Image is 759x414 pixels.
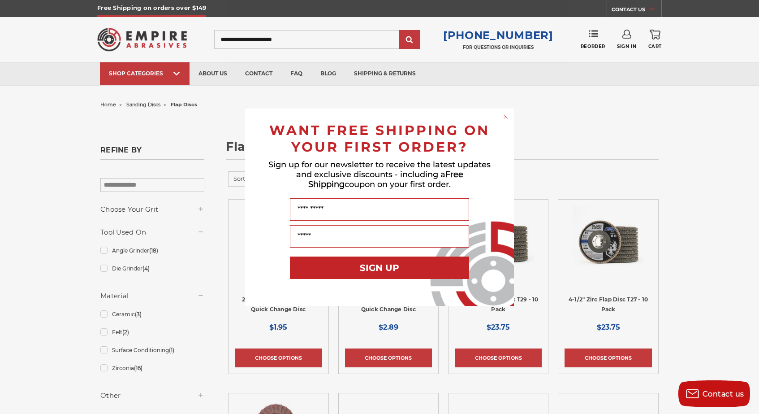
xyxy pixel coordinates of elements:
button: Contact us [678,380,750,407]
span: WANT FREE SHIPPING ON YOUR FIRST ORDER? [269,122,490,155]
button: Close dialog [501,112,510,121]
span: Contact us [703,390,744,398]
button: SIGN UP [290,257,469,279]
span: Free Shipping [308,170,463,189]
span: Sign up for our newsletter to receive the latest updates and exclusive discounts - including a co... [268,160,491,189]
